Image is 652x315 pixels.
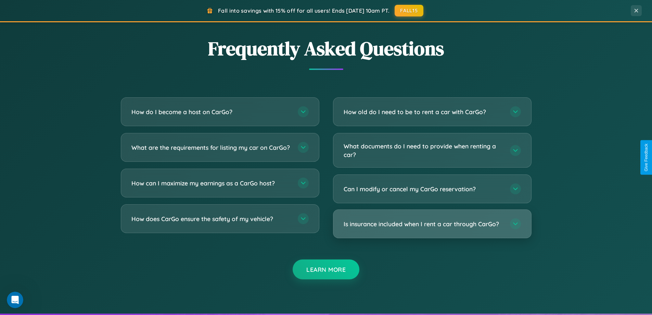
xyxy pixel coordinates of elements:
[395,5,423,16] button: FALL15
[131,108,291,116] h3: How do I become a host on CarGo?
[344,185,503,193] h3: Can I modify or cancel my CarGo reservation?
[121,35,532,62] h2: Frequently Asked Questions
[131,179,291,187] h3: How can I maximize my earnings as a CarGo host?
[7,292,23,308] iframe: Intercom live chat
[131,143,291,152] h3: What are the requirements for listing my car on CarGo?
[218,7,389,14] span: Fall into savings with 15% off for all users! Ends [DATE] 10am PT.
[344,108,503,116] h3: How old do I need to be to rent a car with CarGo?
[131,215,291,223] h3: How does CarGo ensure the safety of my vehicle?
[644,144,649,171] div: Give Feedback
[293,259,359,279] button: Learn More
[344,220,503,228] h3: Is insurance included when I rent a car through CarGo?
[344,142,503,159] h3: What documents do I need to provide when renting a car?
